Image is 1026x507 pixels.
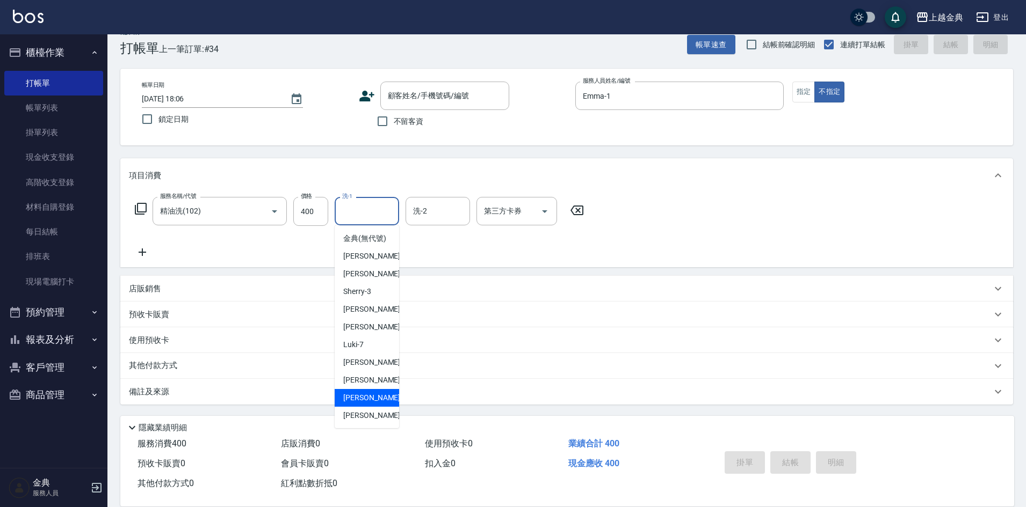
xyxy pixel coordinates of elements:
[120,302,1013,327] div: 預收卡販賣
[9,477,30,498] img: Person
[120,158,1013,193] div: 項目消費
[4,298,103,326] button: 預約管理
[425,438,473,449] span: 使用預收卡 0
[343,286,371,297] span: Sherry -3
[142,90,279,108] input: YYYY/MM/DD hh:mm
[13,10,44,23] img: Logo
[4,170,103,195] a: 高階收支登錄
[138,438,186,449] span: 服務消費 400
[4,95,103,120] a: 帳單列表
[929,11,963,24] div: 上越金典
[120,353,1013,379] div: 其他付款方式
[129,170,161,181] p: 項目消費
[763,39,815,50] span: 結帳前確認明細
[4,71,103,95] a: 打帳單
[301,192,312,200] label: 價格
[343,339,364,350] span: Luki -7
[343,268,407,280] span: [PERSON_NAME] -2
[840,39,885,50] span: 連續打單結帳
[568,438,619,449] span: 業績合計 400
[158,114,189,125] span: 鎖定日期
[129,360,183,372] p: 其他付款方式
[284,86,309,112] button: Choose date, selected date is 2025-08-17
[343,392,411,403] span: [PERSON_NAME] -15
[129,283,161,295] p: 店販銷售
[343,251,407,262] span: [PERSON_NAME] -1
[343,357,407,368] span: [PERSON_NAME] -9
[4,269,103,294] a: 現場電腦打卡
[120,276,1013,302] div: 店販銷售
[792,82,815,102] button: 指定
[343,410,411,421] span: [PERSON_NAME] -22
[159,42,219,56] span: 上一筆訂單:#34
[4,381,103,409] button: 商品管理
[687,35,735,55] button: 帳單速查
[281,478,337,488] span: 紅利點數折抵 0
[129,386,169,398] p: 備註及來源
[33,488,88,498] p: 服務人員
[394,116,424,127] span: 不留客資
[568,458,619,468] span: 現金應收 400
[343,321,407,333] span: [PERSON_NAME] -6
[281,458,329,468] span: 會員卡販賣 0
[4,326,103,354] button: 報表及分析
[972,8,1013,27] button: 登出
[425,458,456,468] span: 扣入金 0
[885,6,906,28] button: save
[138,478,194,488] span: 其他付款方式 0
[138,458,185,468] span: 預收卡販賣 0
[4,195,103,219] a: 材料自購登錄
[343,374,411,386] span: [PERSON_NAME] -12
[120,41,159,56] h3: 打帳單
[4,354,103,381] button: 客戶管理
[139,422,187,433] p: 隱藏業績明細
[142,81,164,89] label: 帳單日期
[266,203,283,220] button: Open
[814,82,844,102] button: 不指定
[536,203,553,220] button: Open
[4,244,103,269] a: 排班表
[120,379,1013,405] div: 備註及來源
[4,39,103,67] button: 櫃檯作業
[343,233,386,244] span: 金典 (無代號)
[33,477,88,488] h5: 金典
[281,438,320,449] span: 店販消費 0
[129,309,169,320] p: 預收卡販賣
[342,192,352,200] label: 洗-1
[4,219,103,244] a: 每日結帳
[912,6,967,28] button: 上越金典
[343,304,407,315] span: [PERSON_NAME] -5
[583,77,630,85] label: 服務人員姓名/編號
[120,327,1013,353] div: 使用預收卡
[160,192,196,200] label: 服務名稱/代號
[4,145,103,170] a: 現金收支登錄
[129,335,169,346] p: 使用預收卡
[4,120,103,145] a: 掛單列表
